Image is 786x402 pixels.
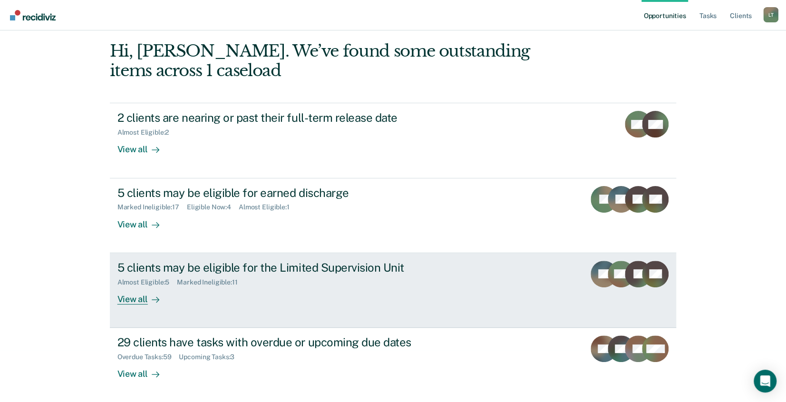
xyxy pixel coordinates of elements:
[110,253,677,328] a: 5 clients may be eligible for the Limited Supervision UnitAlmost Eligible:5Marked Ineligible:11Vi...
[110,178,677,253] a: 5 clients may be eligible for earned dischargeMarked Ineligible:17Eligible Now:4Almost Eligible:1...
[117,353,179,361] div: Overdue Tasks : 59
[117,137,171,155] div: View all
[110,103,677,178] a: 2 clients are nearing or past their full-term release dateAlmost Eligible:2View all
[117,361,171,380] div: View all
[177,278,245,286] div: Marked Ineligible : 11
[117,335,451,349] div: 29 clients have tasks with overdue or upcoming due dates
[117,128,177,137] div: Almost Eligible : 2
[110,41,563,80] div: Hi, [PERSON_NAME]. We’ve found some outstanding items across 1 caseload
[117,261,451,275] div: 5 clients may be eligible for the Limited Supervision Unit
[179,353,242,361] div: Upcoming Tasks : 3
[117,111,451,125] div: 2 clients are nearing or past their full-term release date
[117,278,177,286] div: Almost Eligible : 5
[763,7,778,22] div: L T
[117,186,451,200] div: 5 clients may be eligible for earned discharge
[117,286,171,304] div: View all
[117,211,171,230] div: View all
[239,203,297,211] div: Almost Eligible : 1
[10,10,56,20] img: Recidiviz
[754,370,776,392] div: Open Intercom Messenger
[187,203,239,211] div: Eligible Now : 4
[763,7,778,22] button: Profile dropdown button
[117,203,187,211] div: Marked Ineligible : 17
